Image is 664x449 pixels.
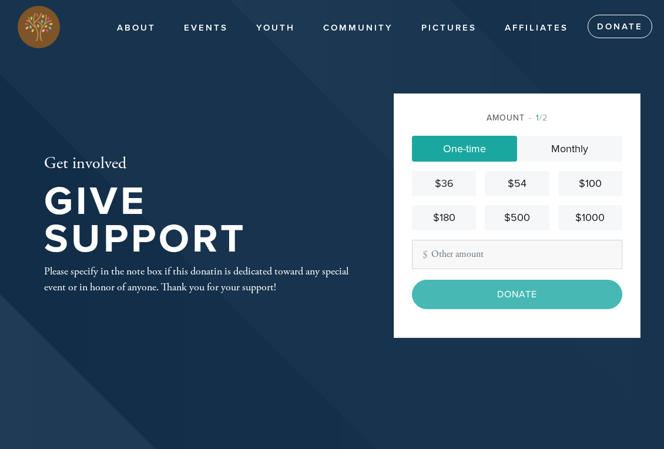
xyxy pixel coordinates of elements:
div: $180 [417,210,471,226]
a: $500 [485,205,549,230]
div: $500 [489,210,544,226]
a: Monthly [517,136,622,162]
a: Youth [247,17,304,39]
a: $36 [412,171,476,196]
a: $1000 [558,205,622,230]
div: Please specify in the note box if this donatin is dedicated toward any special event or in honor ... [44,263,356,295]
input: Other amount [412,240,622,269]
a: Community [314,17,402,39]
div: Amount [412,112,622,124]
div: $36 [417,176,471,192]
div: $1000 [563,210,618,226]
h1: Give Support [44,183,356,259]
a: Affiliates [496,17,577,39]
h2: Get involved [44,154,356,174]
a: One-time [412,136,517,162]
img: Full%20Color%20Icon.png [18,6,60,48]
span: /2 [529,113,548,123]
a: About [108,17,165,39]
a: Events [175,17,237,39]
a: $54 [485,171,549,196]
a: $180 [412,205,476,230]
a: PICTURES [413,17,485,39]
div: $54 [489,176,544,192]
div: $100 [563,176,618,192]
a: $100 [558,171,622,196]
a: Donate [588,15,652,38]
span: 1 [536,113,539,123]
